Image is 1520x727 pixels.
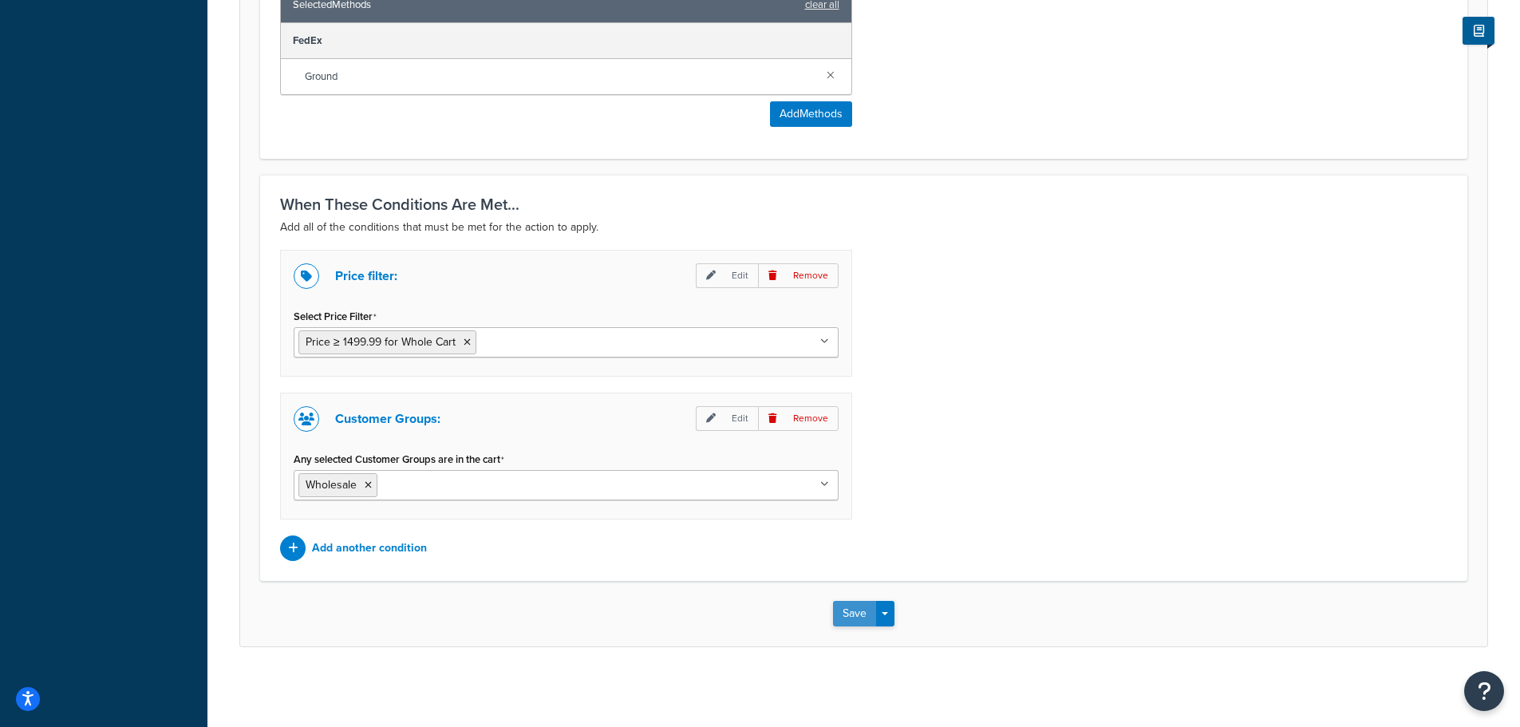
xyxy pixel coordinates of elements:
label: Select Price Filter [294,310,377,323]
button: Open Resource Center [1464,671,1504,711]
p: Remove [758,263,839,288]
h3: When These Conditions Are Met... [280,196,1447,213]
p: Remove [758,406,839,431]
div: FedEx [281,23,851,59]
span: Ground [305,65,814,88]
label: Any selected Customer Groups are in the cart [294,453,504,466]
button: Show Help Docs [1463,17,1494,45]
p: Edit [696,263,758,288]
p: Add another condition [312,537,427,559]
p: Price filter: [335,265,397,287]
button: AddMethods [770,101,852,127]
span: Wholesale [306,476,357,493]
p: Customer Groups: [335,408,440,430]
button: Save [833,601,876,626]
span: Price ≥ 1499.99 for Whole Cart [306,334,456,350]
p: Add all of the conditions that must be met for the action to apply. [280,218,1447,237]
p: Edit [696,406,758,431]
